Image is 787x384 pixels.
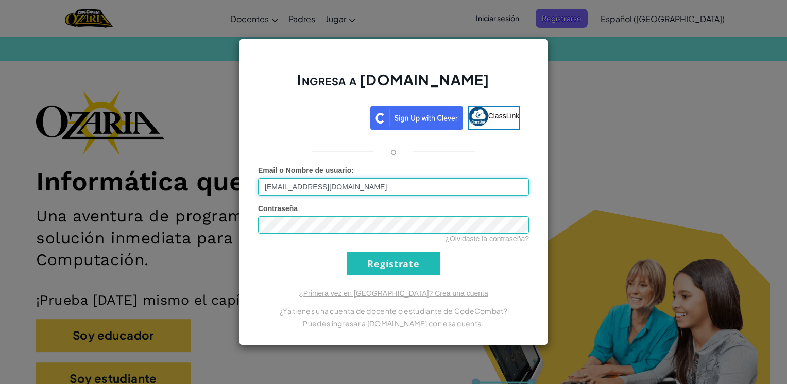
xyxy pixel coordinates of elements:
[258,70,529,100] h2: Ingresa a [DOMAIN_NAME]
[258,317,529,329] p: Puedes ingresar a [DOMAIN_NAME] con esa cuenta.
[488,112,520,120] span: ClassLink
[370,106,463,130] img: clever_sso_button@2x.png
[258,305,529,317] p: ¿Ya tienes una cuenta de docente o estudiante de CodeCombat?
[347,252,440,275] input: Regístrate
[390,145,397,158] p: o
[299,289,488,298] a: ¿Primera vez en [GEOGRAPHIC_DATA]? Crea una cuenta
[258,166,351,174] span: Email o Nombre de usuario
[262,105,370,128] iframe: Botón de Acceder con Google
[469,107,488,126] img: classlink-logo-small.png
[445,235,529,243] a: ¿Olvidaste la contraseña?
[258,204,298,213] span: Contraseña
[258,165,354,176] label: :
